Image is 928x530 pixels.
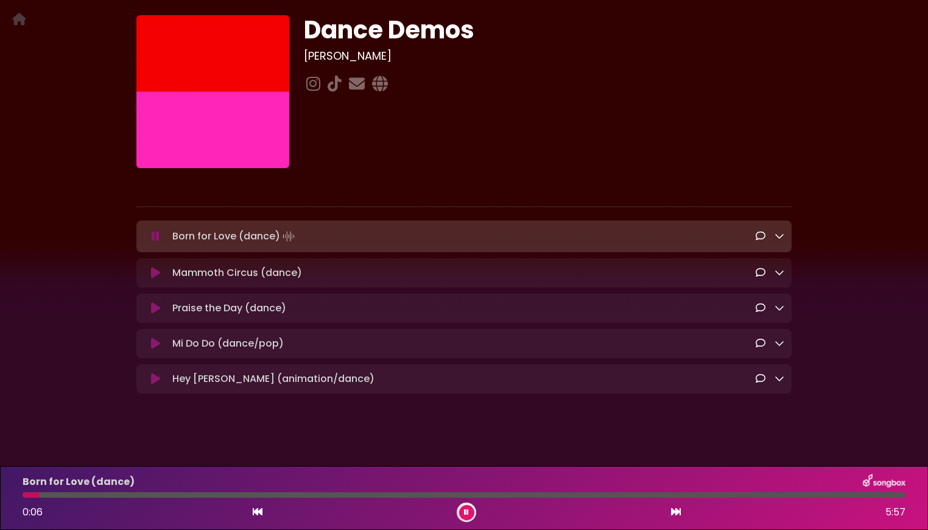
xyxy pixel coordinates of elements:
[172,372,374,386] p: Hey [PERSON_NAME] (animation/dance)
[280,228,297,245] img: waveform4.gif
[172,301,286,316] p: Praise the Day (dance)
[172,228,297,245] p: Born for Love (dance)
[304,49,792,63] h3: [PERSON_NAME]
[136,15,289,168] img: gIFmjwn1QZmiNnb1iJ1w
[172,336,284,351] p: Mi Do Do (dance/pop)
[304,15,792,44] h1: Dance Demos
[172,266,302,280] p: Mammoth Circus (dance)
